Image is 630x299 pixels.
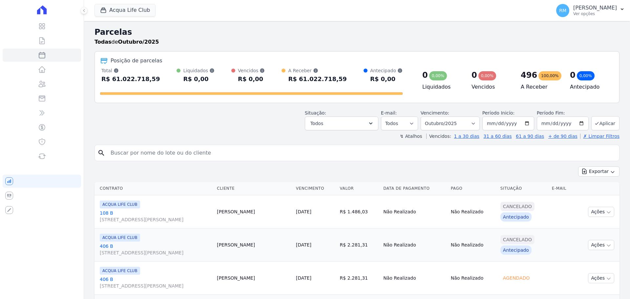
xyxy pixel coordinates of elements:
td: Não Realizado [381,228,448,262]
div: R$ 0,00 [370,74,403,84]
th: Vencimento [293,182,337,195]
td: Não Realizado [448,195,498,228]
div: 100,00% [538,71,561,80]
a: 406 B[STREET_ADDRESS][PERSON_NAME] [100,276,212,289]
strong: Outubro/2025 [118,39,159,45]
th: Pago [448,182,498,195]
span: [STREET_ADDRESS][PERSON_NAME] [100,249,212,256]
div: Antecipado [370,67,403,74]
td: [PERSON_NAME] [214,228,293,262]
div: 0 [472,70,477,80]
td: Não Realizado [381,262,448,295]
div: 0 [570,70,576,80]
td: [PERSON_NAME] [214,195,293,228]
button: Todos [305,117,378,130]
p: [PERSON_NAME] [573,5,617,11]
a: 1 a 30 dias [454,134,479,139]
div: 0 [422,70,428,80]
span: ACQUA LIFE CLUB [100,234,140,242]
td: R$ 2.281,31 [337,228,381,262]
button: Acqua Life Club [94,4,156,16]
label: Vencimento: [421,110,449,116]
div: Cancelado [500,235,535,244]
h4: Vencidos [472,83,510,91]
a: 406 B[STREET_ADDRESS][PERSON_NAME] [100,243,212,256]
button: Ações [588,207,614,217]
div: Agendado [500,273,532,283]
div: A Receber [288,67,346,74]
a: [DATE] [296,209,311,214]
a: 61 a 90 dias [516,134,544,139]
div: Vencidos [238,67,265,74]
a: ✗ Limpar Filtros [580,134,619,139]
a: 108 B[STREET_ADDRESS][PERSON_NAME] [100,210,212,223]
div: R$ 0,00 [238,74,265,84]
td: R$ 2.281,31 [337,262,381,295]
button: Aplicar [591,116,619,130]
i: search [97,149,105,157]
label: Período Inicío: [482,110,514,116]
a: [DATE] [296,275,311,281]
div: 496 [521,70,537,80]
th: E-mail [549,182,575,195]
h2: Parcelas [94,26,619,38]
a: 31 a 60 dias [483,134,512,139]
div: Posição de parcelas [111,57,162,65]
div: R$ 61.022.718,59 [101,74,160,84]
input: Buscar por nome do lote ou do cliente [107,146,617,160]
strong: Todas [94,39,112,45]
p: Ver opções [573,11,617,16]
span: RM [559,8,566,13]
label: Período Fim: [537,110,589,117]
div: 0,00% [429,71,447,80]
label: ↯ Atalhos [400,134,422,139]
td: Não Realizado [381,195,448,228]
label: Situação: [305,110,326,116]
span: [STREET_ADDRESS][PERSON_NAME] [100,283,212,289]
div: 0,00% [478,71,496,80]
p: de [94,38,159,46]
div: Cancelado [500,202,535,211]
h4: Antecipado [570,83,609,91]
a: [DATE] [296,242,311,247]
button: Ações [588,273,614,283]
button: Ações [588,240,614,250]
span: ACQUA LIFE CLUB [100,201,140,208]
h4: A Receber [521,83,559,91]
th: Situação [498,182,549,195]
div: Liquidados [183,67,215,74]
div: Total [101,67,160,74]
span: [STREET_ADDRESS][PERSON_NAME] [100,216,212,223]
span: Todos [310,119,323,127]
button: RM [PERSON_NAME] Ver opções [551,1,630,20]
div: Antecipado [500,212,532,222]
div: R$ 61.022.718,59 [288,74,346,84]
div: 0,00% [577,71,595,80]
td: Não Realizado [448,262,498,295]
h4: Liquidados [422,83,461,91]
a: + de 90 dias [548,134,577,139]
label: E-mail: [381,110,397,116]
th: Contrato [94,182,214,195]
div: Antecipado [500,246,532,255]
span: ACQUA LIFE CLUB [100,267,140,275]
div: R$ 0,00 [183,74,215,84]
td: Não Realizado [448,228,498,262]
th: Data de Pagamento [381,182,448,195]
th: Cliente [214,182,293,195]
td: [PERSON_NAME] [214,262,293,295]
label: Vencidos: [426,134,451,139]
button: Exportar [578,166,619,177]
